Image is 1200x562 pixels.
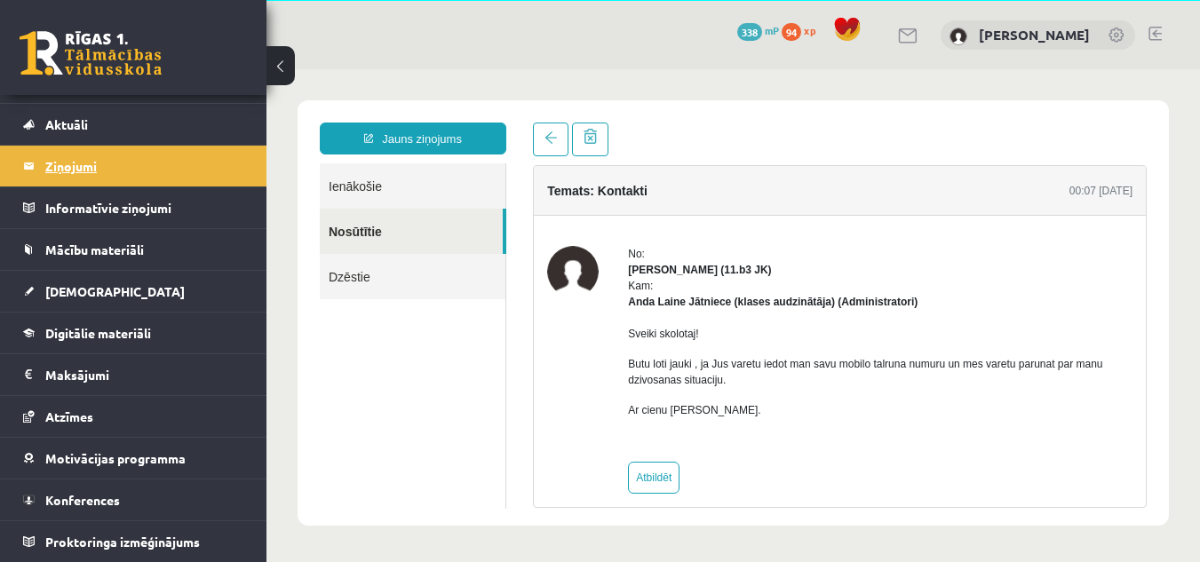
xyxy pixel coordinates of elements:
[362,257,866,273] p: Sveiki skolotaj!
[804,23,815,37] span: xp
[53,53,240,85] a: Jauns ziņojums
[23,438,244,479] a: Motivācijas programma
[23,354,244,395] a: Maksājumi
[45,283,185,299] span: [DEMOGRAPHIC_DATA]
[20,31,162,75] a: Rīgas 1. Tālmācības vidusskola
[281,177,332,228] img: Roberts Veško
[362,287,866,319] p: Butu loti jauki , ja Jus varetu iedot man savu mobilo talruna numuru un mes varetu parunat par ma...
[53,94,239,139] a: Ienākošie
[281,115,381,129] h4: Temats: Kontakti
[950,28,967,45] img: Roberts Veško
[45,241,144,257] span: Mācību materiāli
[362,194,505,207] strong: [PERSON_NAME] (11.b3 JK)
[23,271,244,312] a: [DEMOGRAPHIC_DATA]
[53,139,236,185] a: Nosūtītie
[45,354,244,395] legend: Maksājumi
[803,114,866,130] div: 00:07 [DATE]
[23,229,244,270] a: Mācību materiāli
[45,146,244,186] legend: Ziņojumi
[23,187,244,228] a: Informatīvie ziņojumi
[23,521,244,562] a: Proktoringa izmēģinājums
[45,408,93,424] span: Atzīmes
[53,185,239,230] a: Dzēstie
[23,313,244,353] a: Digitālie materiāli
[23,146,244,186] a: Ziņojumi
[45,187,244,228] legend: Informatīvie ziņojumi
[979,26,1090,44] a: [PERSON_NAME]
[45,116,88,132] span: Aktuāli
[45,534,200,550] span: Proktoringa izmēģinājums
[45,325,151,341] span: Digitālie materiāli
[362,209,866,241] div: Kam:
[737,23,762,41] span: 338
[362,392,413,424] a: Atbildēt
[782,23,824,37] a: 94 xp
[23,479,244,520] a: Konferences
[23,104,244,145] a: Aktuāli
[362,177,866,193] div: No:
[362,333,866,349] p: Ar cienu [PERSON_NAME].
[765,23,779,37] span: mP
[782,23,801,41] span: 94
[45,492,120,508] span: Konferences
[737,23,779,37] a: 338 mP
[23,396,244,437] a: Atzīmes
[362,226,651,239] strong: Anda Laine Jātniece (klases audzinātāja) (Administratori)
[45,450,186,466] span: Motivācijas programma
